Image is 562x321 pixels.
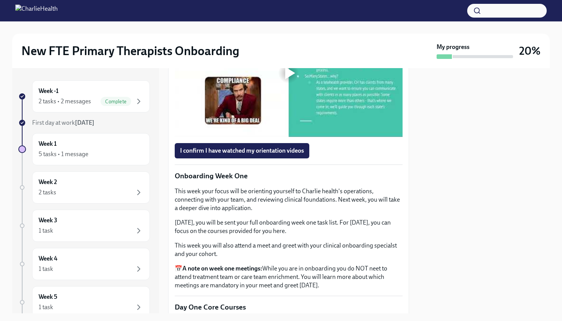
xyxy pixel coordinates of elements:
[175,218,403,235] p: [DATE], you will be sent your full onboarding week one task list. For [DATE], you can focus on th...
[39,150,88,158] div: 5 tasks • 1 message
[182,265,262,272] strong: A note on week one meetings:
[39,303,53,311] div: 1 task
[32,119,94,126] span: First day at work
[39,226,53,235] div: 1 task
[39,216,57,225] h6: Week 3
[175,171,403,181] p: Onboarding Week One
[437,43,469,51] strong: My progress
[39,293,57,301] h6: Week 5
[18,286,150,318] a: Week 51 task
[39,188,56,197] div: 2 tasks
[39,254,57,263] h6: Week 4
[175,241,403,258] p: This week you will also attend a meet and greet with your clinical onboarding specialst and your ...
[175,264,403,290] p: 📅 While you are in onboarding you do NOT neet to attend treatment team or care team enrichment. Y...
[175,302,403,312] p: Day One Core Courses
[18,248,150,280] a: Week 41 task
[180,147,304,155] span: I confirm I have watched my orientation videos
[18,119,150,127] a: First day at work[DATE]
[39,178,57,186] h6: Week 2
[39,140,57,148] h6: Week 1
[18,80,150,112] a: Week -12 tasks • 2 messagesComplete
[18,171,150,204] a: Week 22 tasks
[15,5,58,17] img: CharlieHealth
[18,133,150,165] a: Week 15 tasks • 1 message
[39,265,53,273] div: 1 task
[39,97,91,106] div: 2 tasks • 2 messages
[175,187,403,212] p: This week your focus will be orienting yourself to Charlie health's operations, connecting with y...
[18,210,150,242] a: Week 31 task
[175,143,309,158] button: I confirm I have watched my orientation videos
[75,119,94,126] strong: [DATE]
[21,43,239,59] h2: New FTE Primary Therapists Onboarding
[101,99,131,104] span: Complete
[39,87,58,95] h6: Week -1
[519,44,541,58] h3: 20%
